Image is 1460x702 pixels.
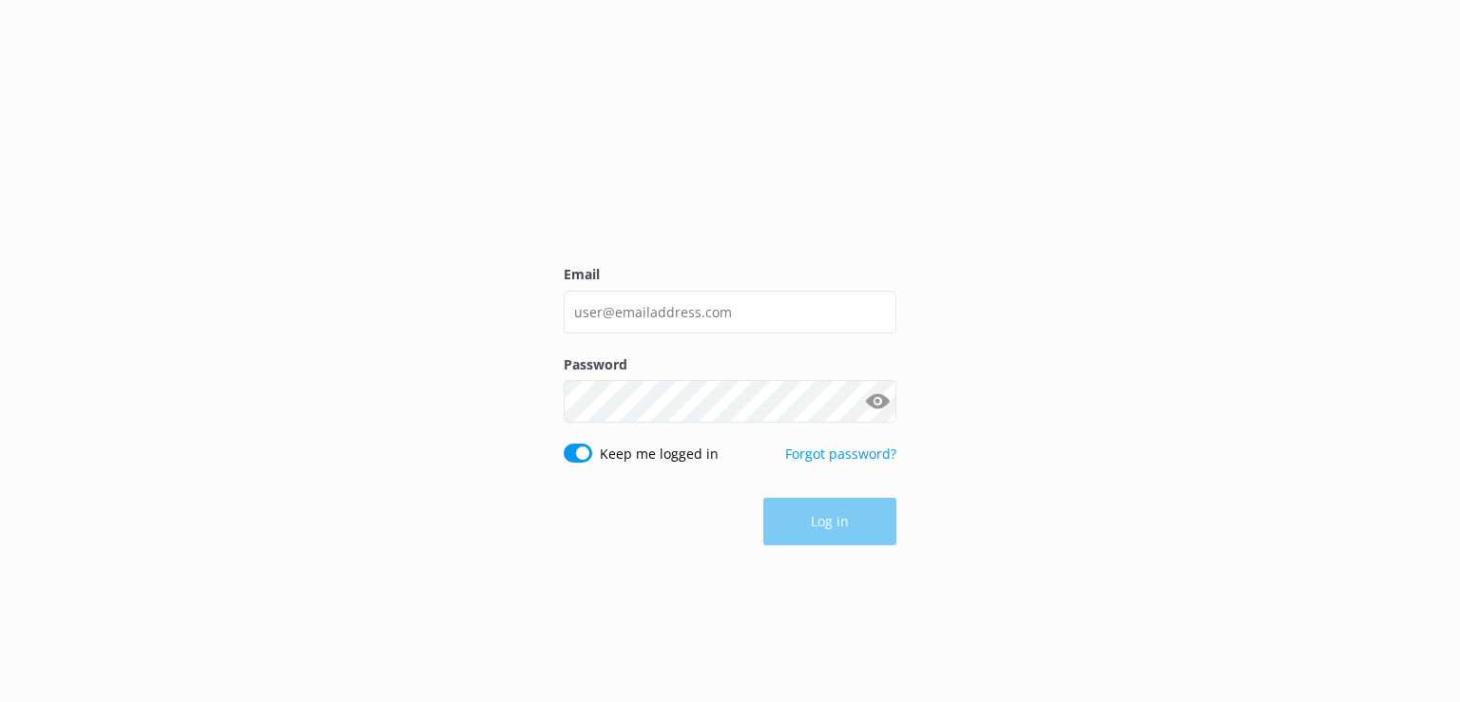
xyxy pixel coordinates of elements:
[564,264,896,285] label: Email
[564,354,896,375] label: Password
[600,444,719,465] label: Keep me logged in
[785,445,896,463] a: Forgot password?
[564,291,896,333] input: user@emailaddress.com
[858,383,896,421] button: Show password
